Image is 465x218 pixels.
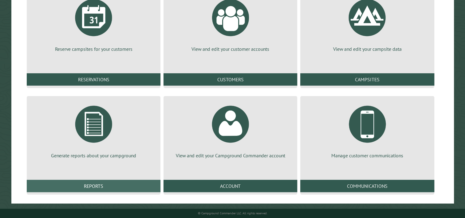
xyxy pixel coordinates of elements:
[34,46,153,52] p: Reserve campsites for your customers
[308,46,427,52] p: View and edit your campsite data
[308,152,427,159] p: Manage customer communications
[34,152,153,159] p: Generate reports about your campground
[27,180,160,192] a: Reports
[198,211,267,215] small: © Campground Commander LLC. All rights reserved.
[300,73,434,86] a: Campsites
[164,73,297,86] a: Customers
[34,101,153,159] a: Generate reports about your campground
[171,101,290,159] a: View and edit your Campground Commander account
[171,46,290,52] p: View and edit your customer accounts
[308,101,427,159] a: Manage customer communications
[300,180,434,192] a: Communications
[164,180,297,192] a: Account
[171,152,290,159] p: View and edit your Campground Commander account
[27,73,160,86] a: Reservations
